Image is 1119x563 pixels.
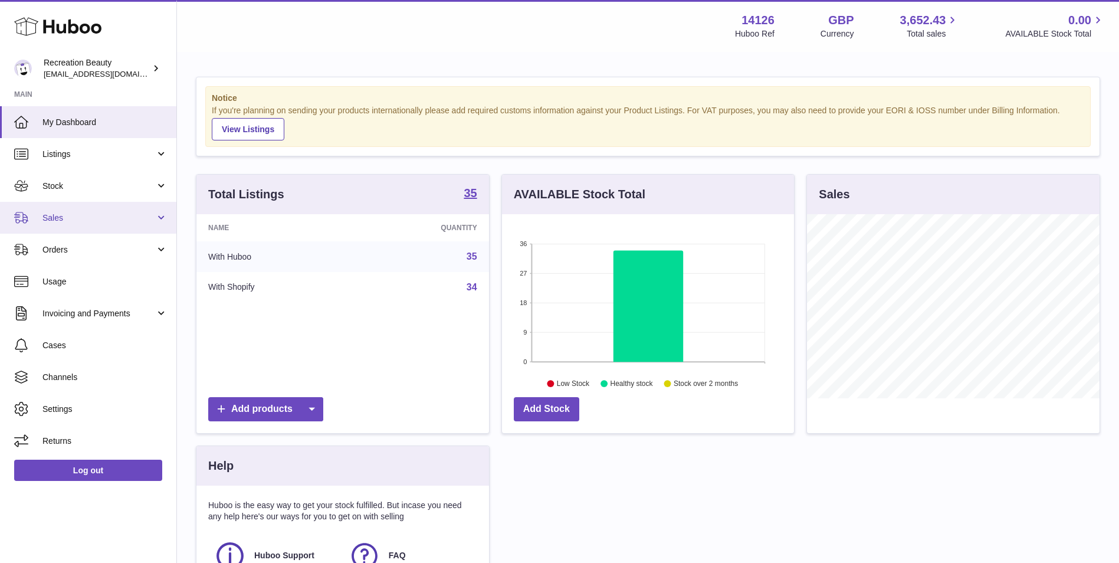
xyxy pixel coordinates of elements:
text: 0 [523,358,527,365]
td: With Shopify [196,272,354,303]
span: Invoicing and Payments [42,308,155,319]
text: Stock over 2 months [674,379,738,388]
span: 3,652.43 [900,12,946,28]
a: 35 [464,187,477,201]
span: Total sales [907,28,959,40]
span: Huboo Support [254,550,314,561]
span: Returns [42,436,168,447]
span: AVAILABLE Stock Total [1005,28,1105,40]
div: Recreation Beauty [44,57,150,80]
th: Name [196,214,354,241]
span: FAQ [389,550,406,561]
img: customercare@recreationbeauty.com [14,60,32,77]
td: With Huboo [196,241,354,272]
text: 27 [520,270,527,277]
strong: 35 [464,187,477,199]
div: If you're planning on sending your products internationally please add required customs informati... [212,105,1084,140]
div: Huboo Ref [735,28,775,40]
p: Huboo is the easy way to get your stock fulfilled. But incase you need any help here's our ways f... [208,500,477,522]
span: Stock [42,181,155,192]
text: 9 [523,329,527,336]
th: Quantity [354,214,488,241]
a: 0.00 AVAILABLE Stock Total [1005,12,1105,40]
a: 3,652.43 Total sales [900,12,960,40]
a: View Listings [212,118,284,140]
span: Cases [42,340,168,351]
strong: Notice [212,93,1084,104]
span: My Dashboard [42,117,168,128]
span: Listings [42,149,155,160]
span: Settings [42,404,168,415]
span: Sales [42,212,155,224]
h3: Sales [819,186,849,202]
a: 34 [467,282,477,292]
text: Low Stock [557,379,590,388]
h3: AVAILABLE Stock Total [514,186,645,202]
span: Usage [42,276,168,287]
text: Healthy stock [610,379,653,388]
h3: Total Listings [208,186,284,202]
strong: GBP [828,12,854,28]
h3: Help [208,458,234,474]
a: Add Stock [514,397,579,421]
a: Add products [208,397,323,421]
a: Log out [14,460,162,481]
text: 18 [520,299,527,306]
strong: 14126 [741,12,775,28]
text: 36 [520,240,527,247]
a: 35 [467,251,477,261]
div: Currency [821,28,854,40]
span: Orders [42,244,155,256]
span: Channels [42,372,168,383]
span: 0.00 [1068,12,1091,28]
span: [EMAIL_ADDRESS][DOMAIN_NAME] [44,69,173,78]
